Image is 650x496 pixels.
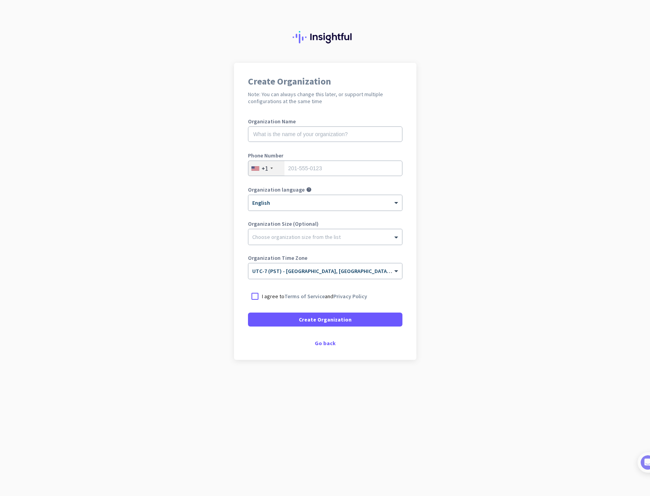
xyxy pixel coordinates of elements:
[248,255,402,261] label: Organization Time Zone
[248,126,402,142] input: What is the name of your organization?
[248,221,402,226] label: Organization Size (Optional)
[248,161,402,176] input: 201-555-0123
[248,153,402,158] label: Phone Number
[248,313,402,327] button: Create Organization
[262,292,367,300] p: I agree to and
[284,293,325,300] a: Terms of Service
[248,77,402,86] h1: Create Organization
[299,316,352,323] span: Create Organization
[333,293,367,300] a: Privacy Policy
[248,187,305,192] label: Organization language
[306,187,312,192] i: help
[248,340,402,346] div: Go back
[293,31,358,43] img: Insightful
[248,119,402,124] label: Organization Name
[262,164,268,172] div: +1
[248,91,402,105] h2: Note: You can always change this later, or support multiple configurations at the same time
